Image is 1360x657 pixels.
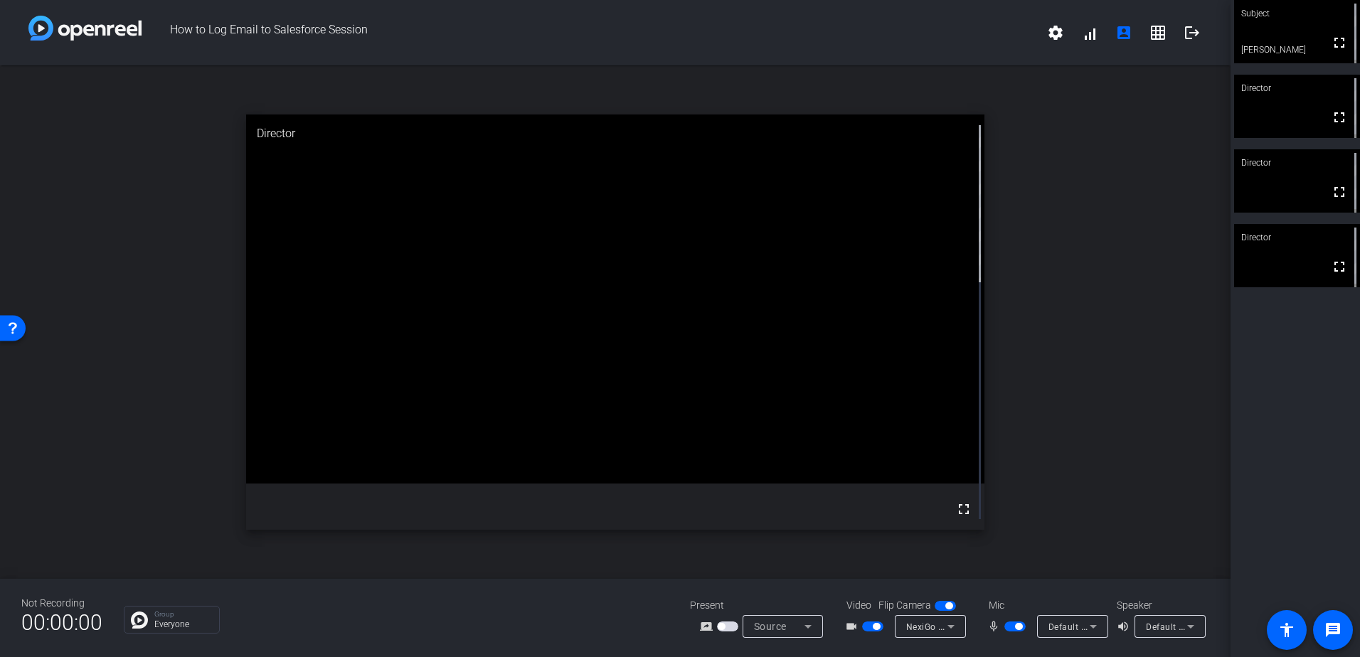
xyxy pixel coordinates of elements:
[955,501,972,518] mat-icon: fullscreen
[987,618,1004,635] mat-icon: mic_none
[700,618,717,635] mat-icon: screen_share_outline
[154,620,212,629] p: Everyone
[1234,224,1360,251] div: Director
[974,598,1117,613] div: Mic
[1278,621,1295,639] mat-icon: accessibility
[1047,24,1064,41] mat-icon: settings
[1331,183,1348,201] mat-icon: fullscreen
[1073,16,1107,50] button: signal_cellular_alt
[1117,598,1202,613] div: Speaker
[21,605,102,640] span: 00:00:00
[21,596,102,611] div: Not Recording
[142,16,1038,50] span: How to Log Email to Salesforce Session
[1149,24,1167,41] mat-icon: grid_on
[1324,621,1342,639] mat-icon: message
[131,611,148,629] img: Chat Icon
[28,16,142,41] img: white-gradient.svg
[878,598,931,613] span: Flip Camera
[1117,618,1134,635] mat-icon: volume_up
[1331,109,1348,126] mat-icon: fullscreen
[1234,75,1360,102] div: Director
[1331,34,1348,51] mat-icon: fullscreen
[1331,258,1348,275] mat-icon: fullscreen
[1234,149,1360,176] div: Director
[1184,24,1201,41] mat-icon: logout
[845,618,862,635] mat-icon: videocam_outline
[246,114,984,153] div: Director
[846,598,871,613] span: Video
[1146,621,1300,632] span: Default - Speakers (Realtek(R) Audio)
[1048,621,1259,632] span: Default - Microphone (Blue Snowball ) (0d8c:0005)
[1115,24,1132,41] mat-icon: account_box
[690,598,832,613] div: Present
[154,611,212,618] p: Group
[754,621,787,632] span: Source
[906,621,1069,632] span: NexiGo N60 FHD Webcam (1d6c:0103)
